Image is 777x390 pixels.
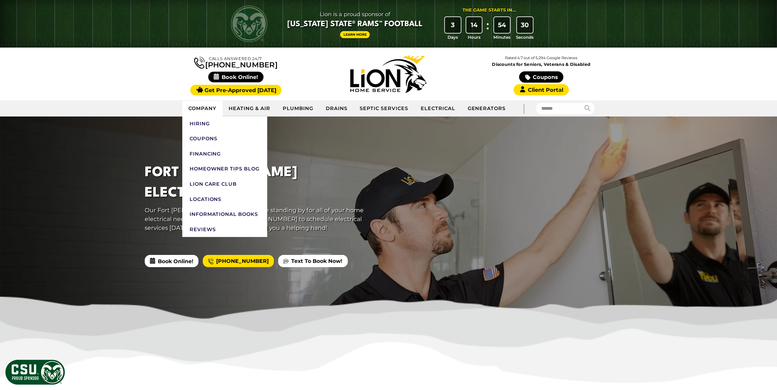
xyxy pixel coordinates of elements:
[208,72,263,82] span: Book Online!
[463,7,516,14] div: The Game Starts in...
[461,101,512,116] a: Generators
[182,101,223,116] a: Company
[182,146,267,162] a: Financing
[145,206,367,232] p: Our Fort [PERSON_NAME] electricians are standing by for all of your home electrical needs. Give u...
[468,34,481,40] span: Hours
[415,101,462,116] a: Electrical
[494,17,510,33] div: 54
[320,101,354,116] a: Drains
[485,17,491,41] div: :
[466,17,482,33] div: 14
[512,100,536,116] div: |
[277,101,320,116] a: Plumbing
[182,116,267,131] a: Hiring
[278,255,347,267] a: Text To Book Now!
[223,101,276,116] a: Heating & Air
[340,31,370,38] a: Learn More
[465,55,617,61] p: Rated 4.7 out of 5,294 Google Reviews
[354,101,414,116] a: Septic Services
[182,177,267,192] a: Lion Care Club
[514,84,568,95] a: Client Portal
[466,62,616,66] span: Discounts for Seniors, Veterans & Disabled
[448,34,458,40] span: Days
[5,359,66,385] img: CSU Sponsor Badge
[350,55,427,93] img: Lion Home Service
[182,131,267,146] a: Coupons
[517,17,533,33] div: 30
[493,34,510,40] span: Minutes
[231,5,267,42] img: CSU Rams logo
[445,17,461,33] div: 3
[194,55,277,69] a: [PHONE_NUMBER]
[182,161,267,177] a: Homeowner Tips Blog
[182,192,267,207] a: Locations
[145,255,198,267] span: Book Online!
[519,71,563,83] a: Coupons
[145,163,367,203] h1: Fort [PERSON_NAME] Electricians
[516,34,534,40] span: Seconds
[190,85,281,95] a: Get Pre-Approved [DATE]
[203,255,274,267] a: [PHONE_NUMBER]
[287,9,423,19] span: Lion is a proud sponsor of
[182,207,267,222] a: Informational Books
[182,222,267,237] a: Reviews
[287,19,423,30] span: [US_STATE] State® Rams™ Football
